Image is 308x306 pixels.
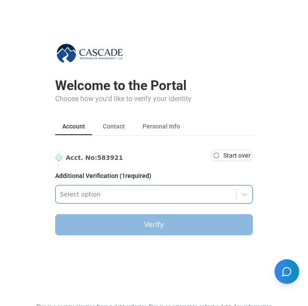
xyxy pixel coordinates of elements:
img: Verified [55,154,62,161]
img: Cascade Receivables [55,42,125,64]
span: Acct. No : 583921 [66,153,207,162]
button: Verify [55,214,253,235]
button: Contact [96,118,132,135]
button: Personal Info [135,118,187,135]
img: Vertical Line [55,151,62,168]
button: Account [55,118,92,135]
input: Verification method [60,190,62,199]
label: Additional Verification ( 1 required) [55,173,253,183]
button: Start over [210,150,253,161]
img: Start Over [213,152,220,159]
div: Choose how you'd like to verify your identity [55,94,253,104]
div: Welcome to the Portal [55,78,253,94]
